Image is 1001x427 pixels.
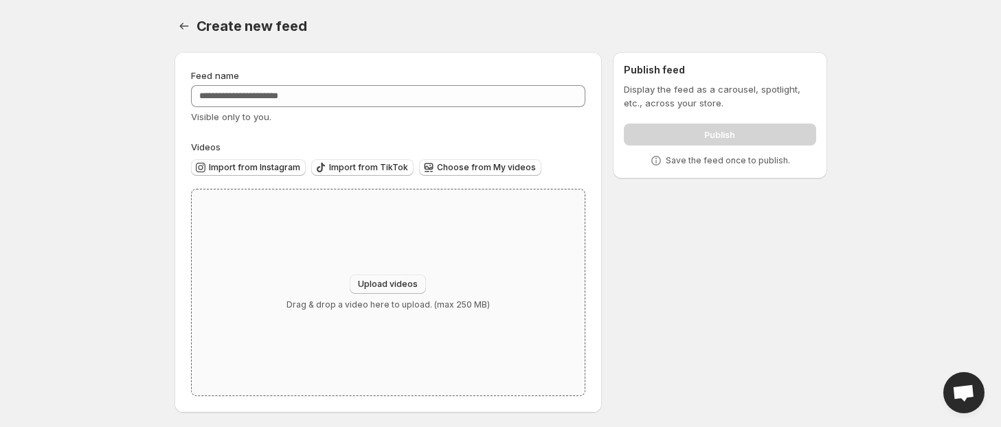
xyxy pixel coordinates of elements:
button: Settings [175,16,194,36]
p: Save the feed once to publish. [666,155,790,166]
span: Import from Instagram [209,162,300,173]
span: Visible only to you. [191,111,271,122]
button: Upload videos [350,275,426,294]
button: Import from TikTok [311,159,414,176]
span: Feed name [191,70,239,81]
p: Drag & drop a video here to upload. (max 250 MB) [286,299,490,310]
span: Upload videos [358,279,418,290]
button: Import from Instagram [191,159,306,176]
span: Create new feed [196,18,307,34]
p: Display the feed as a carousel, spotlight, etc., across your store. [624,82,816,110]
button: Choose from My videos [419,159,541,176]
span: Choose from My videos [437,162,536,173]
span: Videos [191,141,221,152]
a: Open chat [943,372,985,413]
h2: Publish feed [624,63,816,77]
span: Import from TikTok [329,162,408,173]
